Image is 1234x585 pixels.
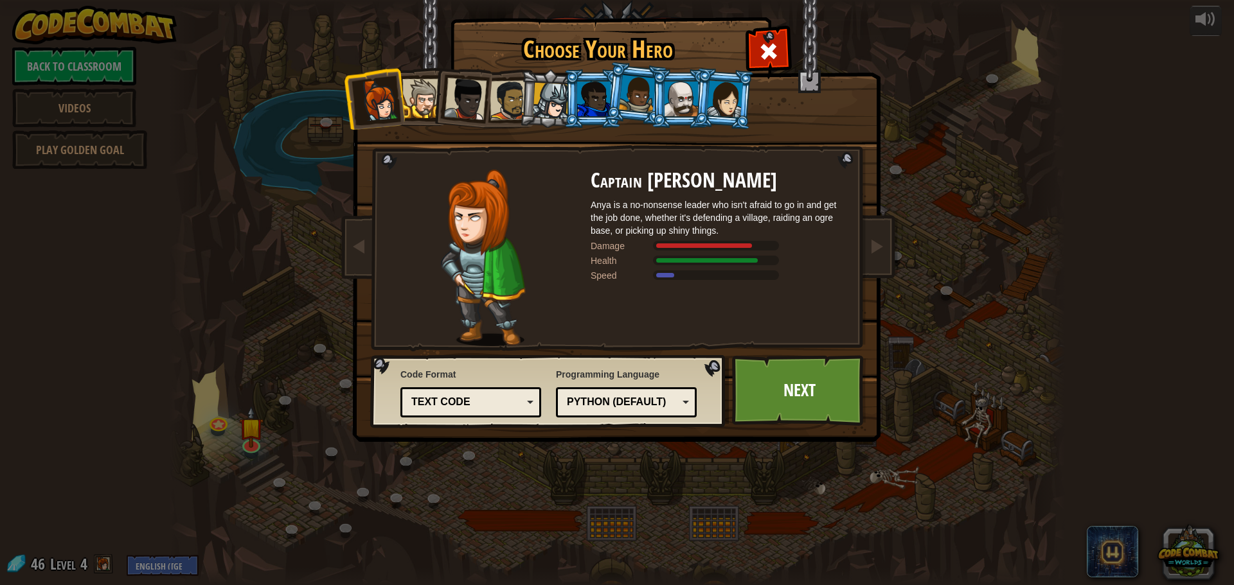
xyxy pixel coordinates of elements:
img: language-selector-background.png [370,355,729,428]
li: Okar Stompfoot [651,69,709,128]
div: Speed [591,269,655,282]
span: Programming Language [556,368,697,381]
div: Anya is a no-nonsense leader who isn't afraid to go in and get the job done, whether it's defendi... [591,198,848,237]
div: Python (Default) [567,395,678,410]
li: Illia Shieldsmith [693,67,755,130]
div: Damage [591,240,655,252]
li: Captain Anya Weston [343,67,406,130]
img: captain-pose.png [441,170,525,346]
li: Arryn Stonewall [604,62,668,126]
li: Lady Ida Justheart [430,65,493,128]
h1: Choose Your Hero [453,36,742,63]
div: Gains 140% of listed Warrior armor health. [591,254,848,267]
h2: Captain [PERSON_NAME] [591,170,848,192]
div: Text code [411,395,523,410]
li: Sir Tharin Thunderfist [389,67,447,126]
li: Hattori Hanzō [519,68,580,130]
li: Alejandro the Duelist [476,69,535,128]
div: Health [591,254,655,267]
div: Moves at 6 meters per second. [591,269,848,282]
a: Next [732,355,866,426]
span: Code Format [400,368,541,381]
li: Gordon the Stalwart [564,69,621,128]
div: Deals 120% of listed Warrior weapon damage. [591,240,848,252]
